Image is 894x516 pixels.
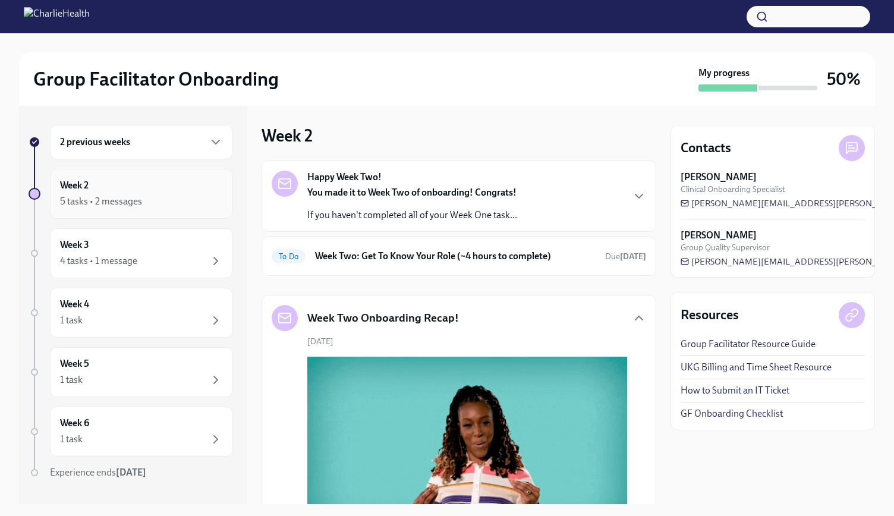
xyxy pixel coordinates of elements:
[681,184,785,195] span: Clinical Onboarding Specialist
[681,407,783,420] a: GF Onboarding Checklist
[315,250,596,263] h6: Week Two: Get To Know Your Role (~4 hours to complete)
[29,347,233,397] a: Week 51 task
[681,171,757,184] strong: [PERSON_NAME]
[307,209,517,222] p: If you haven't completed all of your Week One task...
[272,252,306,261] span: To Do
[24,7,90,26] img: CharlieHealth
[681,229,757,242] strong: [PERSON_NAME]
[272,247,646,266] a: To DoWeek Two: Get To Know Your Role (~4 hours to complete)Due[DATE]
[620,251,646,262] strong: [DATE]
[60,238,89,251] h6: Week 3
[605,251,646,262] span: Due
[60,433,83,446] div: 1 task
[60,136,130,149] h6: 2 previous weeks
[681,384,789,397] a: How to Submit an IT Ticket
[698,67,750,80] strong: My progress
[827,68,861,90] h3: 50%
[60,314,83,327] div: 1 task
[681,242,770,253] span: Group Quality Supervisor
[29,228,233,278] a: Week 34 tasks • 1 message
[50,125,233,159] div: 2 previous weeks
[60,298,89,311] h6: Week 4
[60,373,83,386] div: 1 task
[307,171,382,184] strong: Happy Week Two!
[60,357,89,370] h6: Week 5
[307,187,517,198] strong: You made it to Week Two of onboarding! Congrats!
[60,417,89,430] h6: Week 6
[29,169,233,219] a: Week 25 tasks • 2 messages
[681,338,816,351] a: Group Facilitator Resource Guide
[50,467,146,478] span: Experience ends
[307,336,333,347] span: [DATE]
[29,288,233,338] a: Week 41 task
[33,67,279,91] h2: Group Facilitator Onboarding
[605,251,646,262] span: October 6th, 2025 10:00
[681,139,731,157] h4: Contacts
[60,254,137,268] div: 4 tasks • 1 message
[116,467,146,478] strong: [DATE]
[307,310,459,326] h5: Week Two Onboarding Recap!
[29,407,233,457] a: Week 61 task
[681,361,832,374] a: UKG Billing and Time Sheet Resource
[60,179,89,192] h6: Week 2
[60,195,142,208] div: 5 tasks • 2 messages
[681,306,739,324] h4: Resources
[262,125,313,146] h3: Week 2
